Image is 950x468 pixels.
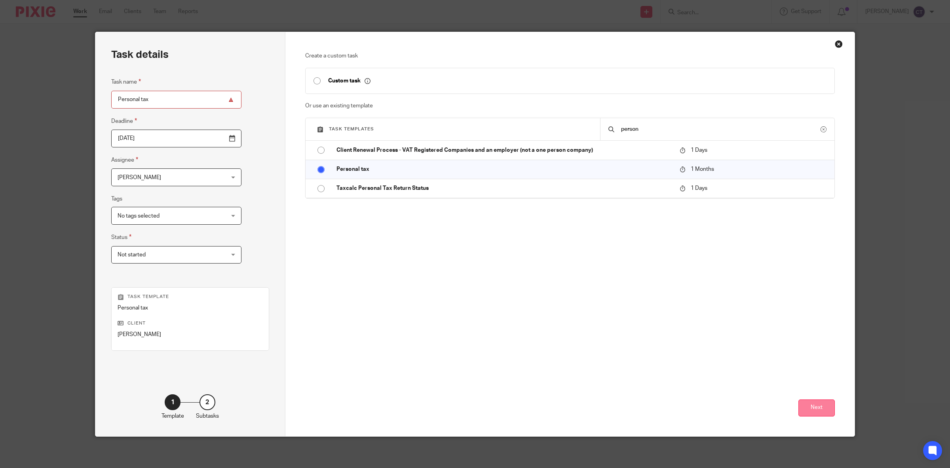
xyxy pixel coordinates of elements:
p: Subtasks [196,412,219,420]
button: Next [798,399,835,416]
h2: Task details [111,48,169,61]
label: Task name [111,77,141,86]
p: Template [161,412,184,420]
p: Task template [118,294,263,300]
span: 1 Months [691,166,714,172]
p: Personal tax [336,165,672,173]
input: Search... [620,125,821,134]
span: Task templates [329,127,374,131]
span: 1 Days [691,185,707,191]
label: Tags [111,195,122,203]
span: [PERSON_NAME] [118,175,161,180]
p: Client Renewal Process - VAT Registered Companies and an employer (not a one person company) [336,146,672,154]
div: 2 [199,394,215,410]
p: Taxcalc Personal Tax Return Status [336,184,672,192]
p: Create a custom task [305,52,835,60]
span: Not started [118,252,146,258]
label: Deadline [111,117,137,126]
p: Custom task [328,77,370,84]
span: No tags selected [118,213,160,219]
div: 1 [165,394,180,410]
div: Close this dialog window [835,40,843,48]
p: Or use an existing template [305,102,835,110]
span: 1 Days [691,147,707,153]
input: Task name [111,91,241,109]
input: Pick a date [111,130,241,147]
p: [PERSON_NAME] [118,330,263,338]
label: Assignee [111,155,138,164]
label: Status [111,233,131,242]
p: Client [118,320,263,327]
p: Personal tax [118,304,263,312]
